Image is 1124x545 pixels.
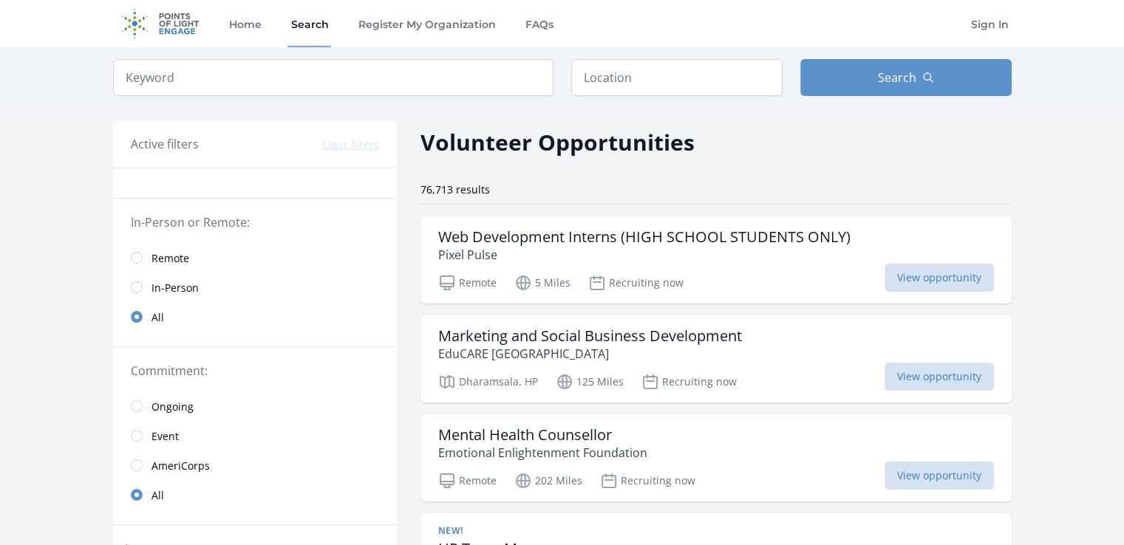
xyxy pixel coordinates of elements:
[151,281,199,295] span: In-Person
[641,373,737,391] p: Recruiting now
[885,462,994,490] span: View opportunity
[438,472,497,490] p: Remote
[438,373,538,391] p: Dharamsala, HP
[438,274,497,292] p: Remote
[151,251,189,266] span: Remote
[113,272,397,302] a: In-Person
[151,429,179,444] span: Event
[885,264,994,292] span: View opportunity
[420,216,1012,304] a: Web Development Interns (HIGH SCHOOL STUDENTS ONLY) Pixel Pulse Remote 5 Miles Recruiting now Vie...
[131,135,199,153] h3: Active filters
[131,362,379,380] legend: Commitment:
[113,450,397,480] a: AmeriCorps
[438,525,463,537] span: New!
[571,59,783,96] input: Location
[420,414,1012,501] a: Mental Health Counsellor Emotional Enlightenment Foundation Remote 202 Miles Recruiting now View ...
[151,459,210,473] span: AmeriCorps
[151,400,194,414] span: Ongoing
[420,126,695,159] h2: Volunteer Opportunities
[131,213,379,231] legend: In-Person or Remote:
[420,315,1012,402] a: Marketing and Social Business Development EduCARE [GEOGRAPHIC_DATA] Dharamsala, HP 125 Miles Recr...
[438,246,851,264] p: Pixel Pulse
[438,228,851,246] h3: Web Development Interns (HIGH SCHOOL STUDENTS ONLY)
[556,373,624,391] p: 125 Miles
[514,472,582,490] p: 202 Miles
[800,59,1012,96] button: Search
[588,274,684,292] p: Recruiting now
[514,274,570,292] p: 5 Miles
[151,488,164,503] span: All
[438,345,742,363] p: EduCARE [GEOGRAPHIC_DATA]
[322,137,379,152] button: Clear filters
[600,472,695,490] p: Recruiting now
[113,421,397,450] a: Event
[438,426,647,444] h3: Mental Health Counsellor
[885,363,994,391] span: View opportunity
[113,243,397,272] a: Remote
[113,59,554,96] input: Keyword
[113,480,397,510] a: All
[438,444,647,462] p: Emotional Enlightenment Foundation
[113,391,397,421] a: Ongoing
[113,302,397,332] a: All
[151,310,164,325] span: All
[438,327,742,345] h3: Marketing and Social Business Development
[878,69,916,86] span: Search
[420,182,490,196] span: 76,713 results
